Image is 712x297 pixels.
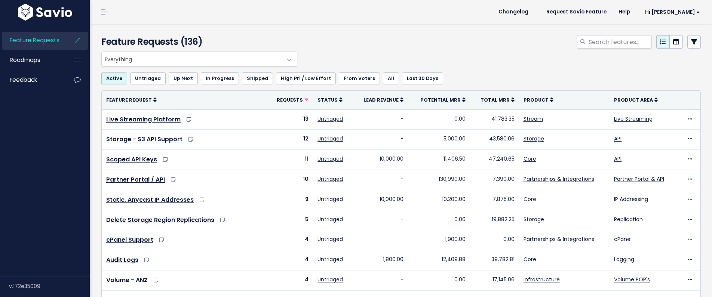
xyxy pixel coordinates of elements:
a: Help [613,6,636,18]
a: Feedback [2,71,62,89]
a: Feature Requests [2,32,62,49]
td: - [352,230,408,250]
a: Untriaged [317,135,343,142]
ul: Filter feature requests [101,72,701,84]
td: - [352,210,408,230]
td: 12 [267,130,313,150]
a: Core [524,195,536,203]
a: Untriaged [317,256,343,263]
td: 1,900.00 [408,230,470,250]
span: Lead Revenue [363,97,399,103]
span: Hi [PERSON_NAME] [645,9,700,15]
td: 10 [267,170,313,190]
a: Logging [614,256,634,263]
td: 17,145.06 [470,270,519,290]
a: Storage [524,135,544,142]
td: 4 [267,250,313,270]
a: In Progress [201,72,239,84]
span: Feedback [10,76,37,84]
td: 13 [267,109,313,130]
td: 10,000.00 [352,190,408,210]
a: Partnerships & Integrations [524,175,594,183]
a: Static, Anycast IP Addresses [106,195,194,204]
a: Core [524,155,536,163]
a: Product [524,96,553,103]
a: Untriaged [130,72,166,84]
td: - [352,130,408,150]
a: cPanel Support [106,235,153,244]
a: Delete Storage Region Replications [106,216,214,224]
td: 47,240.65 [470,150,519,170]
div: v.172e35009 [9,276,90,296]
td: 10,000.00 [352,150,408,170]
td: 0.00 [408,210,470,230]
td: 4 [267,270,313,290]
a: Request Savio Feature [540,6,613,18]
a: Untriaged [317,155,343,163]
td: 0.00 [408,109,470,130]
a: Storage - S3 API Support [106,135,182,143]
span: Status [317,97,338,103]
a: Live Streaming [614,115,653,123]
span: Roadmaps [10,56,40,64]
img: logo-white.9d6f32f41409.svg [16,4,74,21]
a: Stream [524,115,543,123]
a: IP Addressing [614,195,648,203]
a: Infrastructure [524,276,560,283]
td: 1,800.00 [352,250,408,270]
a: Volume POP's [614,276,650,283]
span: Total MRR [481,97,510,103]
td: 7,875.00 [470,190,519,210]
a: Audit Logs [106,256,138,264]
h4: Feature Requests (136) [101,35,294,49]
a: Untriaged [317,115,343,123]
span: Feature Requests [10,36,59,44]
a: Active [101,72,127,84]
span: Changelog [498,9,528,15]
td: 130,990.00 [408,170,470,190]
input: Search features... [588,35,652,49]
a: Scoped API Keys [106,155,157,164]
a: Partner Portal / API [106,175,165,184]
a: Up Next [169,72,198,84]
a: API [614,135,622,142]
a: Core [524,256,536,263]
td: 11,406.50 [408,150,470,170]
td: 7,390.00 [470,170,519,190]
td: - [352,170,408,190]
a: Hi [PERSON_NAME] [636,6,706,18]
span: Everything [101,52,297,66]
td: 39,782.81 [470,250,519,270]
td: 10,200.00 [408,190,470,210]
td: 0.00 [408,270,470,290]
a: Partnerships & Integrations [524,235,594,243]
a: Volume - ANZ [106,276,148,284]
a: cPanel [614,235,632,243]
a: High Pri / Low Effort [276,72,336,84]
a: Untriaged [317,195,343,203]
a: Requests [277,96,309,103]
td: - [352,109,408,130]
a: Untriaged [317,276,343,283]
td: 43,580.06 [470,130,519,150]
span: Potential MRR [420,97,461,103]
span: Feature Request [106,97,152,103]
span: Requests [277,97,303,103]
td: 12,409.88 [408,250,470,270]
a: Lead Revenue [363,96,403,103]
span: Product Area [614,97,653,103]
a: Untriaged [317,235,343,243]
a: Storage [524,216,544,223]
td: 19,882.25 [470,210,519,230]
a: Status [317,96,343,103]
a: All [383,72,399,84]
td: 5 [267,210,313,230]
a: Potential MRR [420,96,466,103]
td: 11 [267,150,313,170]
td: 4 [267,230,313,250]
a: Untriaged [317,175,343,183]
td: 41,783.35 [470,109,519,130]
a: Roadmaps [2,52,62,69]
span: Product [524,97,549,103]
a: Untriaged [317,216,343,223]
